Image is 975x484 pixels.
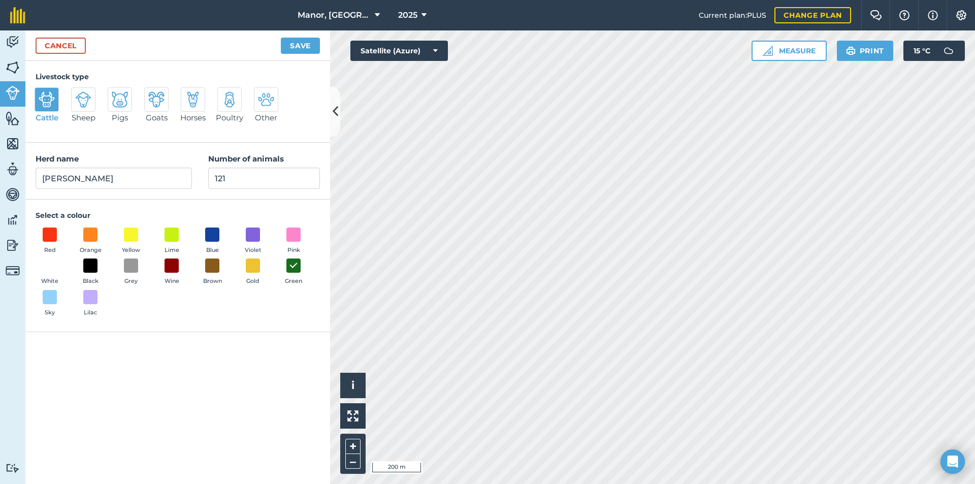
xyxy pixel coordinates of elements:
[287,246,300,255] span: Pink
[44,246,56,255] span: Red
[345,439,361,454] button: +
[345,454,361,469] button: –
[955,10,967,20] img: A cog icon
[72,112,95,124] span: Sheep
[198,259,226,286] button: Brown
[398,9,417,21] span: 2025
[36,112,58,124] span: Cattle
[347,410,359,422] img: Four arrows, one pointing top left, one top right, one bottom right and the last bottom left
[36,154,79,164] strong: Herd name
[940,449,965,474] div: Open Intercom Messenger
[340,373,366,398] button: i
[6,162,20,177] img: svg+xml;base64,PD94bWwgdmVyc2lvbj0iMS4wIiBlbmNvZGluZz0idXRmLTgiPz4KPCEtLSBHZW5lcmF0b3I6IEFkb2JlIE...
[80,246,102,255] span: Orange
[112,112,128,124] span: Pigs
[39,91,55,108] img: svg+xml;base64,PD94bWwgdmVyc2lvbj0iMS4wIiBlbmNvZGluZz0idXRmLTgiPz4KPCEtLSBHZW5lcmF0b3I6IEFkb2JlIE...
[285,277,302,286] span: Green
[938,41,959,61] img: svg+xml;base64,PD94bWwgdmVyc2lvbj0iMS4wIiBlbmNvZGluZz0idXRmLTgiPz4KPCEtLSBHZW5lcmF0b3I6IEFkb2JlIE...
[6,238,20,253] img: svg+xml;base64,PD94bWwgdmVyc2lvbj0iMS4wIiBlbmNvZGluZz0idXRmLTgiPz4KPCEtLSBHZW5lcmF0b3I6IEFkb2JlIE...
[146,112,168,124] span: Goats
[75,91,91,108] img: svg+xml;base64,PD94bWwgdmVyc2lvbj0iMS4wIiBlbmNvZGluZz0idXRmLTgiPz4KPCEtLSBHZW5lcmF0b3I6IEFkb2JlIE...
[6,264,20,278] img: svg+xml;base64,PD94bWwgdmVyc2lvbj0iMS4wIiBlbmNvZGluZz0idXRmLTgiPz4KPCEtLSBHZW5lcmF0b3I6IEFkb2JlIE...
[350,41,448,61] button: Satellite (Azure)
[124,277,138,286] span: Grey
[239,259,267,286] button: Gold
[84,308,97,317] span: Lilac
[36,259,64,286] button: White
[208,154,284,164] strong: Number of animals
[255,112,277,124] span: Other
[148,91,165,108] img: svg+xml;base64,PD94bWwgdmVyc2lvbj0iMS4wIiBlbmNvZGluZz0idXRmLTgiPz4KPCEtLSBHZW5lcmF0b3I6IEFkb2JlIE...
[898,10,911,20] img: A question mark icon
[246,277,259,286] span: Gold
[846,45,856,57] img: svg+xml;base64,PHN2ZyB4bWxucz0iaHR0cDovL3d3dy53My5vcmcvMjAwMC9zdmciIHdpZHRoPSIxOSIgaGVpZ2h0PSIyNC...
[298,9,371,21] span: Manor, [GEOGRAPHIC_DATA], [GEOGRAPHIC_DATA]
[289,260,298,272] img: svg+xml;base64,PHN2ZyB4bWxucz0iaHR0cDovL3d3dy53My5vcmcvMjAwMC9zdmciIHdpZHRoPSIxOCIgaGVpZ2h0PSIyNC...
[117,259,145,286] button: Grey
[122,246,140,255] span: Yellow
[6,111,20,126] img: svg+xml;base64,PHN2ZyB4bWxucz0iaHR0cDovL3d3dy53My5vcmcvMjAwMC9zdmciIHdpZHRoPSI1NiIgaGVpZ2h0PSI2MC...
[185,91,201,108] img: svg+xml;base64,PD94bWwgdmVyc2lvbj0iMS4wIiBlbmNvZGluZz0idXRmLTgiPz4KPCEtLSBHZW5lcmF0b3I6IEFkb2JlIE...
[10,7,25,23] img: fieldmargin Logo
[36,290,64,317] button: Sky
[245,246,262,255] span: Violet
[279,259,308,286] button: Green
[165,277,179,286] span: Wine
[774,7,851,23] a: Change plan
[206,246,219,255] span: Blue
[258,91,274,108] img: svg+xml;base64,PD94bWwgdmVyc2lvbj0iMS4wIiBlbmNvZGluZz0idXRmLTgiPz4KPCEtLSBHZW5lcmF0b3I6IEFkb2JlIE...
[763,46,773,56] img: Ruler icon
[112,91,128,108] img: svg+xml;base64,PD94bWwgdmVyc2lvbj0iMS4wIiBlbmNvZGluZz0idXRmLTgiPz4KPCEtLSBHZW5lcmF0b3I6IEFkb2JlIE...
[351,379,354,392] span: i
[903,41,965,61] button: 15 °C
[45,308,55,317] span: Sky
[198,228,226,255] button: Blue
[117,228,145,255] button: Yellow
[76,290,105,317] button: Lilac
[281,38,320,54] button: Save
[870,10,882,20] img: Two speech bubbles overlapping with the left bubble in the forefront
[36,228,64,255] button: Red
[76,228,105,255] button: Orange
[36,71,320,82] h4: Livestock type
[165,246,179,255] span: Lime
[279,228,308,255] button: Pink
[221,91,238,108] img: svg+xml;base64,PD94bWwgdmVyc2lvbj0iMS4wIiBlbmNvZGluZz0idXRmLTgiPz4KPCEtLSBHZW5lcmF0b3I6IEFkb2JlIE...
[239,228,267,255] button: Violet
[914,41,930,61] span: 15 ° C
[6,212,20,228] img: svg+xml;base64,PD94bWwgdmVyc2lvbj0iMS4wIiBlbmNvZGluZz0idXRmLTgiPz4KPCEtLSBHZW5lcmF0b3I6IEFkb2JlIE...
[6,35,20,50] img: svg+xml;base64,PD94bWwgdmVyc2lvbj0iMS4wIiBlbmNvZGluZz0idXRmLTgiPz4KPCEtLSBHZW5lcmF0b3I6IEFkb2JlIE...
[6,136,20,151] img: svg+xml;base64,PHN2ZyB4bWxucz0iaHR0cDovL3d3dy53My5vcmcvMjAwMC9zdmciIHdpZHRoPSI1NiIgaGVpZ2h0PSI2MC...
[216,112,243,124] span: Poultry
[83,277,99,286] span: Black
[180,112,206,124] span: Horses
[157,259,186,286] button: Wine
[837,41,894,61] button: Print
[41,277,58,286] span: White
[157,228,186,255] button: Lime
[699,10,766,21] span: Current plan : PLUS
[203,277,222,286] span: Brown
[76,259,105,286] button: Black
[6,60,20,75] img: svg+xml;base64,PHN2ZyB4bWxucz0iaHR0cDovL3d3dy53My5vcmcvMjAwMC9zdmciIHdpZHRoPSI1NiIgaGVpZ2h0PSI2MC...
[36,38,86,54] a: Cancel
[928,9,938,21] img: svg+xml;base64,PHN2ZyB4bWxucz0iaHR0cDovL3d3dy53My5vcmcvMjAwMC9zdmciIHdpZHRoPSIxNyIgaGVpZ2h0PSIxNy...
[6,463,20,473] img: svg+xml;base64,PD94bWwgdmVyc2lvbj0iMS4wIiBlbmNvZGluZz0idXRmLTgiPz4KPCEtLSBHZW5lcmF0b3I6IEFkb2JlIE...
[752,41,827,61] button: Measure
[6,187,20,202] img: svg+xml;base64,PD94bWwgdmVyc2lvbj0iMS4wIiBlbmNvZGluZz0idXRmLTgiPz4KPCEtLSBHZW5lcmF0b3I6IEFkb2JlIE...
[6,86,20,100] img: svg+xml;base64,PD94bWwgdmVyc2lvbj0iMS4wIiBlbmNvZGluZz0idXRmLTgiPz4KPCEtLSBHZW5lcmF0b3I6IEFkb2JlIE...
[36,211,90,220] strong: Select a colour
